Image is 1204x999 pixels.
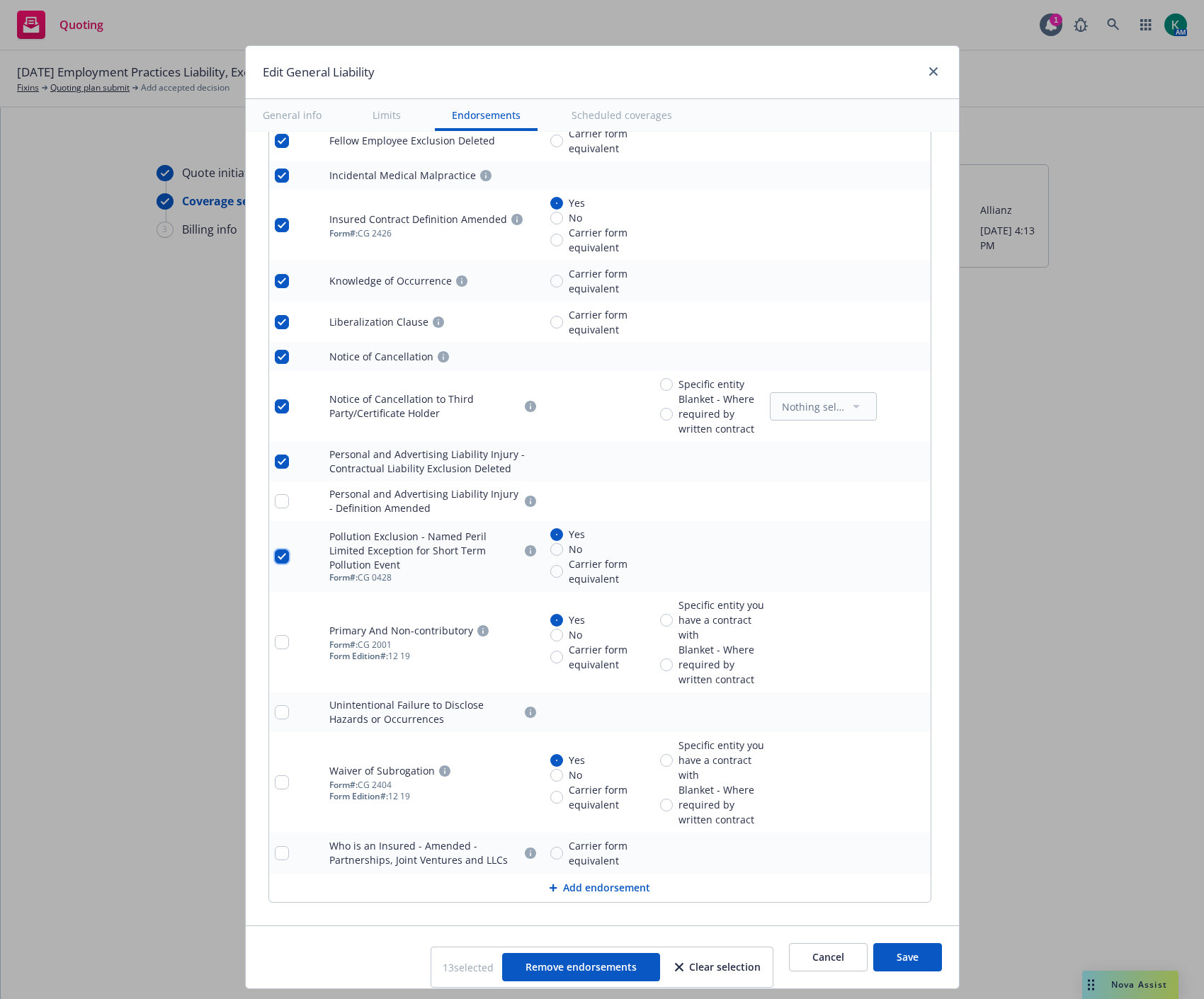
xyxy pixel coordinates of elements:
div: Incidental Medical Malpractice [329,169,476,183]
span: Yes [569,753,585,767]
input: Carrier form equivalent [550,275,563,287]
div: CG 2426 [329,228,538,239]
button: Cancel [789,943,868,971]
input: Blanket - Where required by written contract [660,658,673,671]
span: Carrier form equivalent [569,642,649,672]
button: General info [246,99,339,131]
input: Yes [550,614,563,627]
a: circleInformation [477,167,494,184]
input: Carrier form equivalent [550,847,563,860]
span: Carrier form equivalent [569,225,649,255]
span: Yes [569,195,585,210]
input: Specific entity you have a contract with [660,614,673,627]
input: Yes [550,197,563,210]
a: close [925,63,942,80]
span: Specific entity you have a contract with [678,738,767,782]
div: Knowledge of Occurrence [329,274,452,288]
span: Specific entity [678,377,744,392]
span: Form #: [329,639,358,651]
div: Liberalization Clause [329,315,428,329]
a: circleInformation [522,493,539,510]
input: Blanket - Where required by written contract [660,408,673,421]
span: No [569,542,582,556]
div: CG 2404 [329,780,538,791]
input: Yes [550,754,563,767]
div: Notice of Cancellation [329,350,433,364]
a: circleInformation [453,273,470,290]
div: Waiver of Subrogation [329,764,435,778]
button: Limits [356,99,418,131]
span: Blanket - Where required by written contract [678,642,767,687]
input: Carrier form equivalent [550,791,563,804]
button: Clear selection [674,953,761,981]
input: No [550,769,563,782]
input: Specific entity [660,378,673,391]
div: Personal and Advertising Liability Injury - Contractual Liability Exclusion Deleted [329,447,538,476]
span: Blanket - Where required by written contract [678,782,767,827]
div: Primary And Non-contributory [329,624,473,638]
span: Yes [569,612,585,627]
span: Carrier form equivalent [569,307,649,337]
span: Form Edition #: [329,650,388,662]
a: circleInformation [475,622,492,639]
a: circleInformation [509,211,526,228]
span: Carrier form equivalent [569,266,649,296]
input: Yes [550,528,563,541]
button: Add endorsement [269,874,931,902]
input: Carrier form equivalent [550,565,563,578]
a: circleInformation [522,542,539,559]
div: Insured Contract Definition Amended [329,212,507,227]
div: CG 0428 [329,572,538,583]
a: circleInformation [522,845,539,862]
div: Fellow Employee Exclusion Deleted [329,134,495,148]
button: Remove endorsements [502,953,660,981]
span: Remove endorsements [526,960,637,974]
input: Specific entity you have a contract with [660,754,673,767]
input: No [550,629,563,641]
span: No [569,627,582,642]
span: Specific entity you have a contract with [678,598,767,642]
a: circleInformation [435,348,452,365]
div: Clear selection [675,954,761,981]
div: Pollution Exclusion - Named Peril Limited Exception for Short Term Pollution Event [329,530,520,572]
div: Unintentional Failure to Disclose Hazards or Occurrences [329,698,520,726]
span: Yes [569,527,585,542]
span: Form #: [329,227,358,239]
button: Scheduled coverages [555,99,689,131]
span: Nothing selected [782,399,848,414]
div: 12 19 [329,791,538,802]
span: Blanket - Where required by written contract [678,392,767,436]
span: 13 selected [443,960,494,975]
input: Carrier form equivalent [550,316,563,329]
a: circleInformation [430,314,447,331]
span: Form Edition #: [329,790,388,802]
div: 12 19 [329,651,538,662]
button: Nothing selected [770,392,877,421]
button: Endorsements [435,99,538,131]
a: circleInformation [522,704,539,721]
button: Save [873,943,942,971]
a: circleInformation [436,763,453,780]
h1: Edit General Liability [263,63,375,81]
div: Notice of Cancellation to Third Party/Certificate Holder [329,392,520,421]
input: Carrier form equivalent [550,234,563,246]
span: Carrier form equivalent [569,782,649,812]
div: Who is an Insured - Amended - Partnerships, Joint Ventures and LLCs [329,839,520,867]
div: Personal and Advertising Liability Injury - Definition Amended [329,487,520,515]
a: circleInformation [522,398,539,415]
span: Form #: [329,779,358,791]
span: Carrier form equivalent [569,556,649,586]
input: No [550,543,563,556]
